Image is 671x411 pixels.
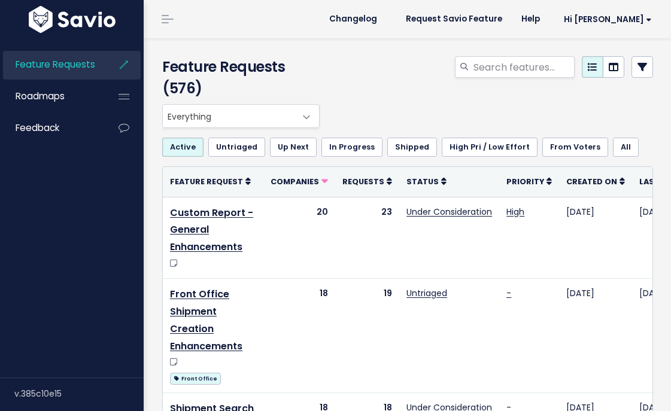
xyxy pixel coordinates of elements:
[162,56,314,99] h4: Feature Requests (576)
[506,206,524,218] a: High
[162,138,653,157] ul: Filter feature requests
[566,175,625,187] a: Created On
[512,10,549,28] a: Help
[506,287,511,299] a: -
[271,175,328,187] a: Companies
[263,279,335,393] td: 18
[16,58,95,71] span: Feature Requests
[162,138,204,157] a: Active
[170,176,243,187] span: Feature Request
[170,175,251,187] a: Feature Request
[163,105,295,127] span: Everything
[472,56,575,78] input: Search features...
[329,15,377,23] span: Changelog
[342,176,384,187] span: Requests
[406,175,447,187] a: Status
[3,51,99,78] a: Feature Requests
[3,114,99,142] a: Feedback
[406,206,492,218] a: Under Consideration
[506,175,552,187] a: Priority
[564,15,652,24] span: Hi [PERSON_NAME]
[263,197,335,279] td: 20
[559,197,632,279] td: [DATE]
[406,176,439,187] span: Status
[170,287,242,352] a: Front Office Shipment Creation Enhancements
[14,378,144,409] div: v.385c10e15
[271,176,319,187] span: Companies
[342,175,392,187] a: Requests
[3,83,99,110] a: Roadmaps
[16,90,65,102] span: Roadmaps
[613,138,639,157] a: All
[170,373,221,385] span: Front Office
[406,287,447,299] a: Untriaged
[16,121,59,134] span: Feedback
[335,279,399,393] td: 19
[321,138,382,157] a: In Progress
[170,370,221,385] a: Front Office
[559,279,632,393] td: [DATE]
[335,197,399,279] td: 23
[170,206,253,254] a: Custom Report - General Enhancements
[506,176,544,187] span: Priority
[566,176,617,187] span: Created On
[26,6,119,33] img: logo-white.9d6f32f41409.svg
[270,138,317,157] a: Up Next
[396,10,512,28] a: Request Savio Feature
[387,138,437,157] a: Shipped
[442,138,538,157] a: High Pri / Low Effort
[208,138,265,157] a: Untriaged
[542,138,608,157] a: From Voters
[549,10,661,29] a: Hi [PERSON_NAME]
[162,104,320,128] span: Everything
